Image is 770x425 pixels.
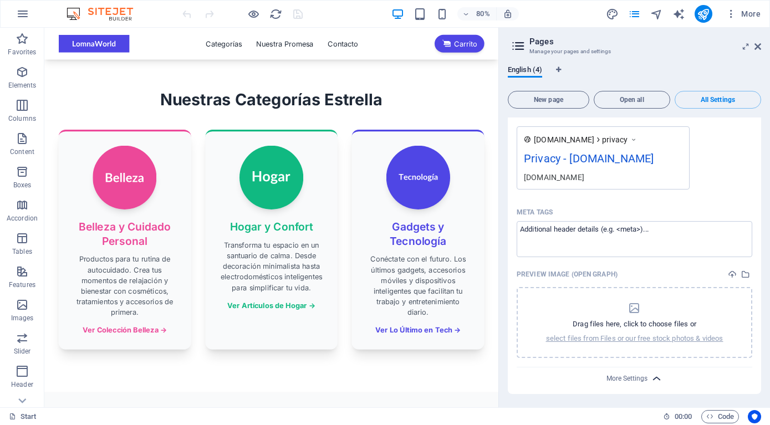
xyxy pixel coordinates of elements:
p: Elements [8,81,37,90]
button: Carrito [488,9,550,31]
textarea: Meta tags [517,221,752,257]
p: Header [11,380,33,389]
button: More [721,5,765,23]
button: More Settings [628,372,641,385]
img: Productos de Tecnología LomnaWorld [427,147,507,227]
h2: Pages [529,37,761,47]
h3: Gadgets y Tecnología [402,240,532,276]
h2: Nuestras Categorías Estrella [18,79,550,101]
h3: Hogar y Confort [219,240,349,258]
button: pages [628,7,641,21]
p: Conéctate con el futuro. Los últimos gadgets, accesorios móviles y dispositivos inteligentes que ... [402,283,532,362]
button: design [606,7,619,21]
p: Columns [8,114,36,123]
a: Contacto [354,13,392,27]
button: text_generator [672,7,686,21]
div: [DOMAIN_NAME] [524,171,682,183]
button: Open all [594,91,670,109]
a: Ver Colección Belleza → [35,371,166,385]
i: On resize automatically adjust zoom level to fit chosen device. [503,9,513,19]
button: New page [508,91,589,109]
div: Language Tabs [508,65,761,86]
a: Ver Artículos de Hogar → [219,340,349,354]
a: Click to cancel selection. Double-click to open Pages [9,410,37,423]
a: Nuestra Promesa [265,13,336,27]
div: dropzone [546,301,723,344]
span: privacy [602,134,628,145]
button: publish [695,5,712,23]
p: Productos para tu rutina de autocuidado. Crea tus momentos de relajación y bienestar con cosmétic... [35,283,166,362]
p: Boxes [13,181,32,190]
span: All Settings [680,96,756,103]
p: Tables [12,247,32,256]
span: New page [513,96,584,103]
h6: Session time [663,410,692,423]
div: Privacy - [DOMAIN_NAME] [524,150,682,172]
p: Accordion [7,214,38,223]
img: Productos de Belleza LomnaWorld [60,147,140,227]
button: Usercentrics [748,410,761,423]
button: select-media [739,268,752,281]
span: 00 00 [675,410,692,423]
button: reload [269,7,282,21]
button: navigator [650,7,664,21]
p: Content [10,147,34,156]
img: Productos para el Hogar LomnaWorld [244,147,324,227]
i: Select from the file manager or choose stock photos [741,270,750,279]
span: More Settings [606,375,647,382]
button: Code [701,410,739,423]
p: Drag files here, click to choose files or [573,319,696,329]
p: Features [9,280,35,289]
a: Categorías [202,13,247,27]
p: Transforma tu espacio en un santuario de calma. Desde decoración minimalista hasta electrodomésti... [219,265,349,331]
button: 80% [457,7,497,21]
i: Reload page [269,8,282,21]
span: [DOMAIN_NAME] [534,134,594,145]
button: All Settings [675,91,761,109]
a: Ver Lo Último en Tech → [402,371,532,385]
img: Editor Logo [64,7,147,21]
p: Slider [14,347,31,356]
span: Open all [599,96,665,103]
span: Code [706,410,734,423]
p: Enter HTML code here that will be placed inside the <head> tags of your website. Please note that... [517,208,553,217]
span: English (4) [508,63,542,79]
i: Upload file [728,270,737,279]
p: Favorites [8,48,36,57]
span: More [726,8,761,19]
p: select files from Files or our free stock photos & videos [546,334,723,344]
p: This image will be shown when the website is shared on social networks [517,270,618,279]
h3: Belleza y Cuidado Personal [35,240,166,276]
span: : [682,412,684,421]
h6: 80% [474,7,492,21]
img: LomnaWorld Logo - Tienda Online de Belleza, Hogar y Tecnología [18,9,106,31]
h3: Manage your pages and settings [529,47,739,57]
i: Pages (Ctrl+Alt+S) [628,8,641,21]
p: Images [11,314,34,322]
button: upload [726,268,739,281]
